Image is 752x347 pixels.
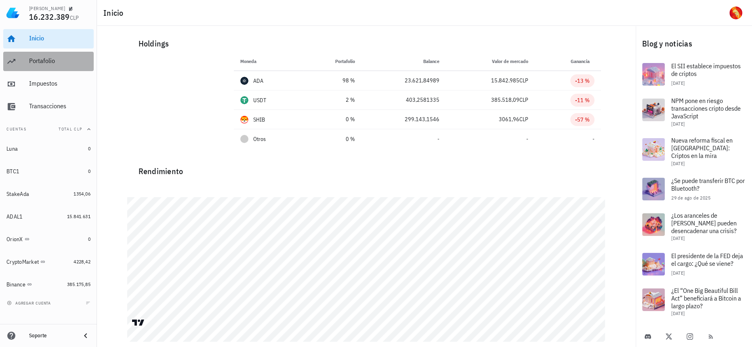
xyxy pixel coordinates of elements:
span: - [526,135,528,143]
a: Charting by TradingView [131,319,145,326]
span: CLP [70,14,79,21]
span: [DATE] [671,80,685,86]
div: Impuestos [29,80,90,87]
span: Otros [253,135,266,143]
span: - [592,135,594,143]
div: 403,2581335 [368,96,439,104]
div: USDT-icon [240,96,248,104]
th: Valor de mercado [446,52,535,71]
span: 0 [88,236,90,242]
span: Ganancia [571,58,594,64]
a: El SII establece impuestos de criptos [DATE] [636,57,752,92]
span: - [437,135,439,143]
div: ADAL1 [6,213,23,220]
a: ¿Los aranceles de [PERSON_NAME] pueden desencadenar una crisis? [DATE] [636,207,752,246]
div: 299.143,1546 [368,115,439,124]
a: Binance 385.175,85 [3,275,94,294]
button: CuentasTotal CLP [3,120,94,139]
div: [PERSON_NAME] [29,5,65,12]
span: NPM pone en riesgo transacciones cripto desde JavaScript [671,97,741,120]
div: CryptoMarket [6,259,39,265]
div: Luna [6,145,18,152]
span: 385.518,09 [491,96,519,103]
span: ¿Se puede transferir BTC por Bluetooth? [671,177,745,192]
h1: Inicio [103,6,127,19]
span: El presidente de la FED deja el cargo: ¿Qué se viene? [671,252,743,267]
span: [DATE] [671,160,685,166]
div: Rendimiento [132,158,601,178]
th: Balance [361,52,446,71]
span: [DATE] [671,270,685,276]
div: 98 % [310,76,355,85]
span: 3061,96 [499,116,519,123]
div: Blog y noticias [636,31,752,57]
span: CLP [519,116,528,123]
span: 16.232.389 [29,11,70,22]
div: 2 % [310,96,355,104]
div: -13 % [575,77,590,85]
a: ADAL1 15.841.631 [3,207,94,226]
a: CryptoMarket 4228,42 [3,252,94,271]
span: 0 [88,168,90,174]
div: StakeAda [6,191,29,198]
span: 29 de ago de 2025 [671,195,710,201]
div: 0 % [310,115,355,124]
span: CLP [519,77,528,84]
a: El presidente de la FED deja el cargo: ¿Qué se viene? [DATE] [636,246,752,282]
a: Luna 0 [3,139,94,158]
span: 1354,06 [74,191,90,197]
div: -11 % [575,96,590,104]
div: OrionX [6,236,23,243]
span: agregar cuenta [8,301,51,306]
div: Inicio [29,34,90,42]
a: Nueva reforma fiscal en [GEOGRAPHIC_DATA]: Criptos en la mira [DATE] [636,132,752,171]
div: avatar [729,6,742,19]
div: SHIB-icon [240,116,248,124]
span: [DATE] [671,121,685,127]
button: agregar cuenta [5,299,55,307]
a: StakeAda 1354,06 [3,184,94,204]
a: NPM pone en riesgo transacciones cripto desde JavaScript [DATE] [636,92,752,132]
a: OrionX 0 [3,229,94,249]
img: LedgiFi [6,6,19,19]
span: 385.175,85 [67,281,90,287]
span: ¿El “One Big Beautiful Bill Act” beneficiará a Bitcoin a largo plazo? [671,286,741,310]
div: USDT [253,96,267,104]
th: Moneda [234,52,303,71]
span: 4228,42 [74,259,90,265]
th: Portafolio [303,52,361,71]
div: ADA-icon [240,77,248,85]
span: ¿Los aranceles de [PERSON_NAME] pueden desencadenar una crisis? [671,211,737,235]
div: -57 % [575,116,590,124]
span: 15.842.985 [491,77,519,84]
div: SHIB [253,116,265,124]
div: Binance [6,281,25,288]
span: Total CLP [59,126,82,132]
div: BTC1 [6,168,19,175]
a: Inicio [3,29,94,48]
span: El SII establece impuestos de criptos [671,62,741,78]
div: Holdings [132,31,601,57]
div: ADA [253,77,264,85]
a: BTC1 0 [3,162,94,181]
div: Soporte [29,332,74,339]
span: [DATE] [671,235,685,241]
span: 0 [88,145,90,151]
div: Portafolio [29,57,90,65]
span: Nueva reforma fiscal en [GEOGRAPHIC_DATA]: Criptos en la mira [671,136,733,160]
div: 0 % [310,135,355,143]
a: Transacciones [3,97,94,116]
a: ¿Se puede transferir BTC por Bluetooth? 29 de ago de 2025 [636,171,752,207]
span: 15.841.631 [67,213,90,219]
span: [DATE] [671,310,685,316]
div: Transacciones [29,102,90,110]
a: ¿El “One Big Beautiful Bill Act” beneficiará a Bitcoin a largo plazo? [DATE] [636,282,752,322]
div: 23.621,84989 [368,76,439,85]
a: Portafolio [3,52,94,71]
span: CLP [519,96,528,103]
a: Impuestos [3,74,94,94]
